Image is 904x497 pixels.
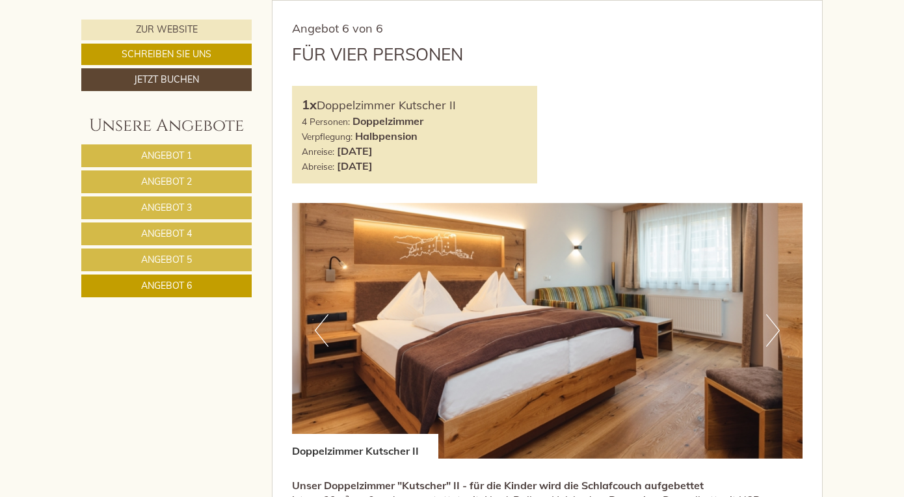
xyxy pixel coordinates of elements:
[141,176,192,187] span: Angebot 2
[352,114,423,128] b: Doppelzimmer
[141,254,192,265] span: Angebot 5
[766,314,780,347] button: Next
[355,129,418,142] b: Halbpension
[302,116,350,127] small: 4 Personen:
[81,114,252,138] div: Unsere Angebote
[81,68,252,91] a: Jetzt buchen
[302,96,528,114] div: Doppelzimmer Kutscher II
[292,479,704,492] strong: Unser Doppelzimmer "Kutscher" II - für die Kinder wird die Schlafcouch aufgebettet
[292,21,383,36] span: Angebot 6 von 6
[302,131,352,142] small: Verpflegung:
[81,20,252,40] a: Zur Website
[292,42,463,66] div: Für vier Personen
[315,314,328,347] button: Previous
[141,150,192,161] span: Angebot 1
[141,202,192,213] span: Angebot 3
[292,203,803,459] img: image
[292,434,438,459] div: Doppelzimmer Kutscher II
[302,146,334,157] small: Anreise:
[141,228,192,239] span: Angebot 4
[302,161,334,172] small: Abreise:
[337,159,373,172] b: [DATE]
[141,280,192,291] span: Angebot 6
[302,96,317,113] b: 1x
[337,144,373,157] b: [DATE]
[81,44,252,65] a: Schreiben Sie uns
